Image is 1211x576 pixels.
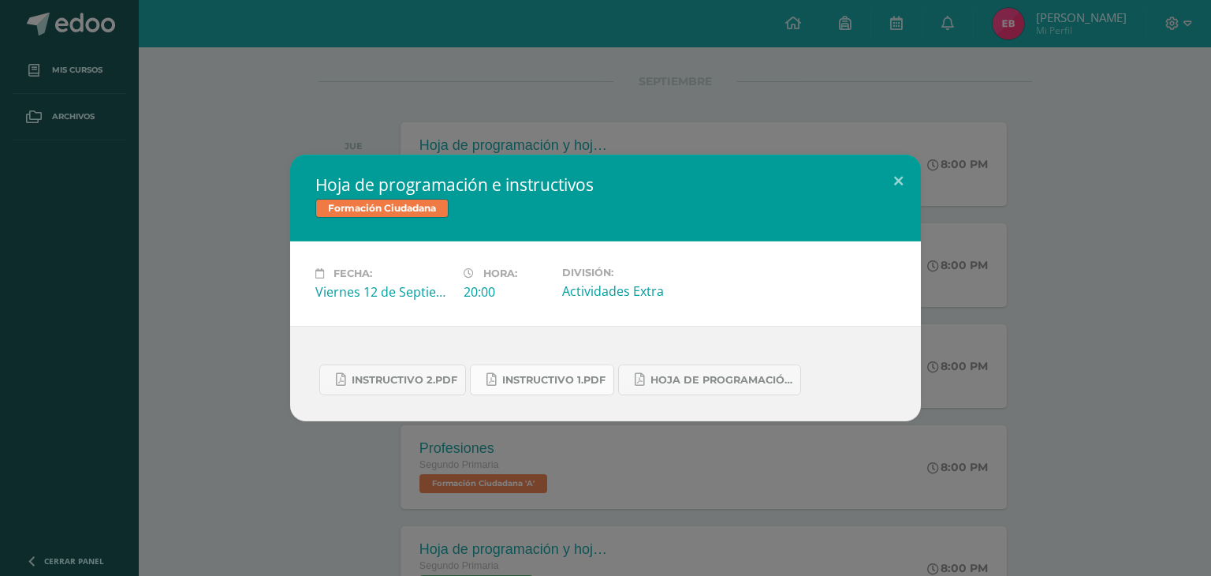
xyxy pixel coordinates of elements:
span: Hoja de Programación 4.pdf [650,374,792,387]
span: Hora: [483,267,517,279]
span: Instructivo 2.pdf [352,374,457,387]
h2: Hoja de programación e instructivos [315,174,896,196]
span: Fecha: [333,267,372,279]
div: Actividades Extra [562,282,698,300]
div: Viernes 12 de Septiembre [315,283,451,301]
a: Instructivo 1.pdf [470,365,614,395]
a: Instructivo 2.pdf [319,365,466,395]
span: Instructivo 1.pdf [502,374,605,387]
button: Close (Esc) [876,155,921,208]
a: Hoja de Programación 4.pdf [618,365,801,395]
span: Formación Ciudadana [315,199,449,218]
label: División: [562,267,698,279]
div: 20:00 [464,283,550,301]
